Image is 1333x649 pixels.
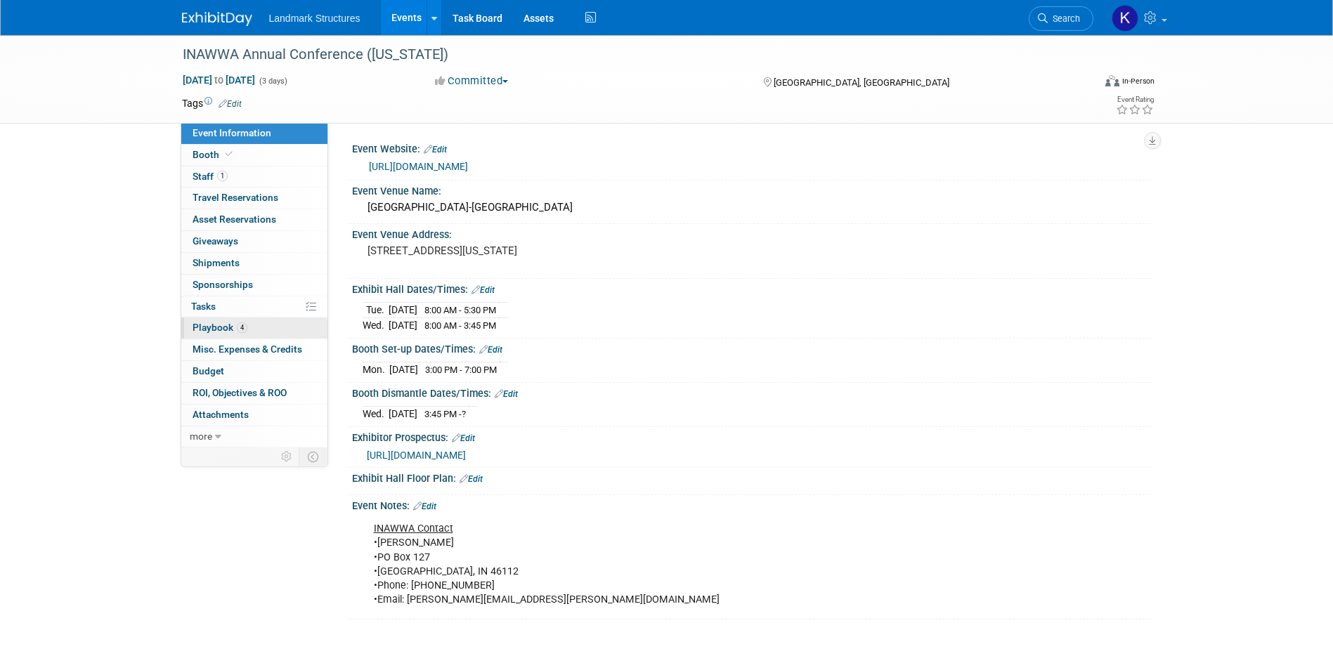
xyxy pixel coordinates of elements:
[389,303,417,318] td: [DATE]
[424,145,447,155] a: Edit
[364,515,997,613] div: •[PERSON_NAME] •PO Box 127 •[GEOGRAPHIC_DATA], IN 46112 •Phone: [PHONE_NUMBER] •Email: [PERSON_NA...
[352,224,1152,242] div: Event Venue Address:
[352,468,1152,486] div: Exhibit Hall Floor Plan:
[181,296,327,317] a: Tasks
[1116,96,1154,103] div: Event Rating
[226,150,233,158] i: Booth reservation complete
[193,192,278,203] span: Travel Reservations
[389,407,417,421] td: [DATE]
[193,279,253,290] span: Sponsorships
[193,127,271,138] span: Event Information
[352,279,1152,297] div: Exhibit Hall Dates/Times:
[275,447,299,466] td: Personalize Event Tab Strip
[460,474,483,484] a: Edit
[182,74,256,86] span: [DATE] [DATE]
[178,42,1072,67] div: INAWWA Annual Conference ([US_STATE])
[193,409,249,420] span: Attachments
[1029,6,1093,31] a: Search
[363,362,389,377] td: Mon.
[368,244,670,257] pre: [STREET_ADDRESS][US_STATE]
[374,523,453,535] u: INAWWA Contact
[424,409,466,419] span: 3:45 PM -
[352,427,1152,445] div: Exhibitor Prospectus:
[258,77,287,86] span: (3 days)
[181,209,327,230] a: Asset Reservations
[181,317,327,339] a: Playbook4
[452,433,475,443] a: Edit
[774,77,949,88] span: [GEOGRAPHIC_DATA], [GEOGRAPHIC_DATA]
[193,171,228,182] span: Staff
[181,383,327,404] a: ROI, Objectives & ROO
[389,362,418,377] td: [DATE]
[1105,75,1119,86] img: Format-Inperson.png
[182,96,242,110] td: Tags
[425,365,497,375] span: 3:00 PM - 7:00 PM
[181,145,327,166] a: Booth
[181,188,327,209] a: Travel Reservations
[413,501,436,511] a: Edit
[182,12,252,26] img: ExhibitDay
[352,138,1152,157] div: Event Website:
[193,387,287,398] span: ROI, Objectives & ROO
[181,426,327,447] a: more
[191,301,216,312] span: Tasks
[424,305,496,315] span: 8:00 AM - 5:30 PM
[212,74,226,86] span: to
[181,361,327,382] a: Budget
[369,161,468,172] a: [URL][DOMAIN_NAME]
[472,285,495,295] a: Edit
[193,235,238,247] span: Giveaways
[237,322,247,333] span: 4
[193,257,240,268] span: Shipments
[430,74,514,88] button: Committed
[1121,76,1155,86] div: In-Person
[193,322,247,333] span: Playbook
[363,197,1141,218] div: [GEOGRAPHIC_DATA]-[GEOGRAPHIC_DATA]
[363,303,389,318] td: Tue.
[1112,5,1138,32] img: Katie Clarke
[181,231,327,252] a: Giveaways
[181,275,327,296] a: Sponsorships
[181,339,327,360] a: Misc. Expenses & Credits
[352,339,1152,357] div: Booth Set-up Dates/Times:
[190,431,212,442] span: more
[367,450,466,461] a: [URL][DOMAIN_NAME]
[193,365,224,376] span: Budget
[352,383,1152,401] div: Booth Dismantle Dates/Times:
[299,447,327,466] td: Toggle Event Tabs
[424,320,496,331] span: 8:00 AM - 3:45 PM
[217,171,228,181] span: 1
[219,99,242,109] a: Edit
[363,318,389,333] td: Wed.
[389,318,417,333] td: [DATE]
[495,389,518,399] a: Edit
[181,405,327,426] a: Attachments
[269,13,360,24] span: Landmark Structures
[193,214,276,225] span: Asset Reservations
[193,149,235,160] span: Booth
[462,409,466,419] span: ?
[181,123,327,144] a: Event Information
[352,495,1152,513] div: Event Notes:
[193,343,302,355] span: Misc. Expenses & Credits
[352,181,1152,198] div: Event Venue Name:
[1010,73,1155,94] div: Event Format
[1048,13,1080,24] span: Search
[181,166,327,188] a: Staff1
[363,407,389,421] td: Wed.
[181,253,327,274] a: Shipments
[479,345,502,355] a: Edit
